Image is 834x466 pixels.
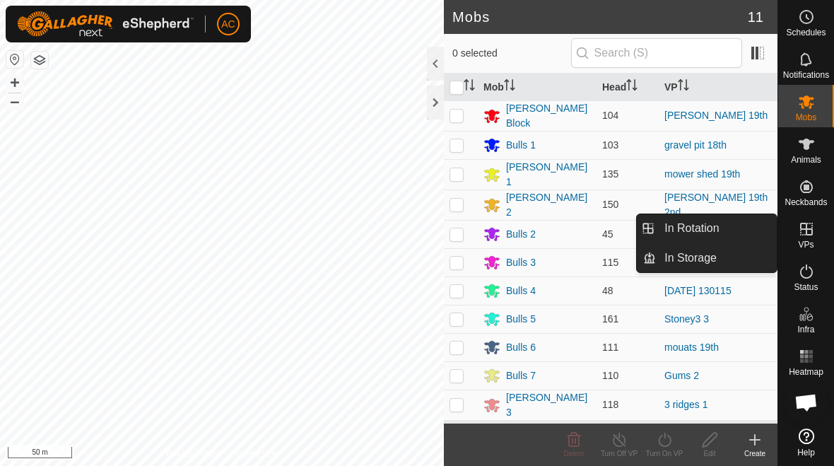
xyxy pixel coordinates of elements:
p-sorticon: Activate to sort [626,81,638,93]
p-sorticon: Activate to sort [678,81,689,93]
span: 103 [602,139,618,151]
div: Edit [687,448,732,459]
li: In Storage [637,244,777,272]
span: 45 [602,228,613,240]
span: Help [797,448,815,457]
span: Notifications [783,71,829,79]
th: Mob [478,74,597,101]
button: Reset Map [6,51,23,68]
div: [PERSON_NAME] Block [506,101,591,131]
a: 3 ridges 1 [664,399,707,410]
a: [DATE] 130115 [664,285,732,296]
span: In Rotation [664,220,719,237]
a: Stoney3 3 [664,313,709,325]
span: 115 [602,257,618,268]
a: Privacy Policy [166,448,219,460]
span: In Storage [664,250,717,267]
div: [PERSON_NAME] 3 [506,390,591,420]
span: 118 [602,399,618,410]
span: Schedules [786,28,826,37]
span: Neckbands [785,198,827,206]
img: Gallagher Logo [17,11,194,37]
span: 150 [602,199,618,210]
span: Animals [791,156,821,164]
div: Bulls 5 [506,312,536,327]
button: Map Layers [31,52,48,69]
div: [PERSON_NAME] 2 [506,190,591,220]
a: [PERSON_NAME] 19th 2nd [664,192,768,218]
div: Bulls 4 [506,284,536,298]
span: VPs [798,240,814,249]
th: Head [597,74,659,101]
a: gravel pit 18th [664,139,727,151]
span: 0 selected [452,46,571,61]
button: – [6,93,23,110]
span: Heatmap [789,368,823,376]
p-sorticon: Activate to sort [464,81,475,93]
a: Help [778,423,834,462]
a: In Rotation [656,214,777,243]
a: mower shed 19th [664,168,740,180]
input: Search (S) [571,38,742,68]
span: 111 [602,342,618,353]
span: 161 [602,313,618,325]
span: Mobs [796,113,816,122]
th: VP [659,74,777,101]
a: [PERSON_NAME] 19th [664,110,768,121]
div: Bulls 3 [506,255,536,270]
a: In Storage [656,244,777,272]
div: Bulls 7 [506,368,536,383]
span: 11 [748,6,763,28]
div: Bulls 1 [506,138,536,153]
h2: Mobs [452,8,748,25]
div: Turn On VP [642,448,687,459]
div: Bulls 2 [506,227,536,242]
a: mouats 19th [664,342,719,353]
span: Delete [564,450,585,458]
p-sorticon: Activate to sort [504,81,515,93]
span: 110 [602,370,618,381]
li: In Rotation [637,214,777,243]
div: Create [732,448,777,459]
span: 48 [602,285,613,296]
div: [PERSON_NAME] 1 [506,160,591,190]
span: Status [794,283,818,291]
span: 104 [602,110,618,121]
a: Contact Us [236,448,278,460]
div: Bulls 6 [506,340,536,355]
button: + [6,74,23,91]
div: Open chat [785,381,828,424]
span: Infra [797,325,814,334]
div: Turn Off VP [597,448,642,459]
span: 135 [602,168,618,180]
a: Gums 2 [664,370,699,381]
span: AC [221,17,235,32]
